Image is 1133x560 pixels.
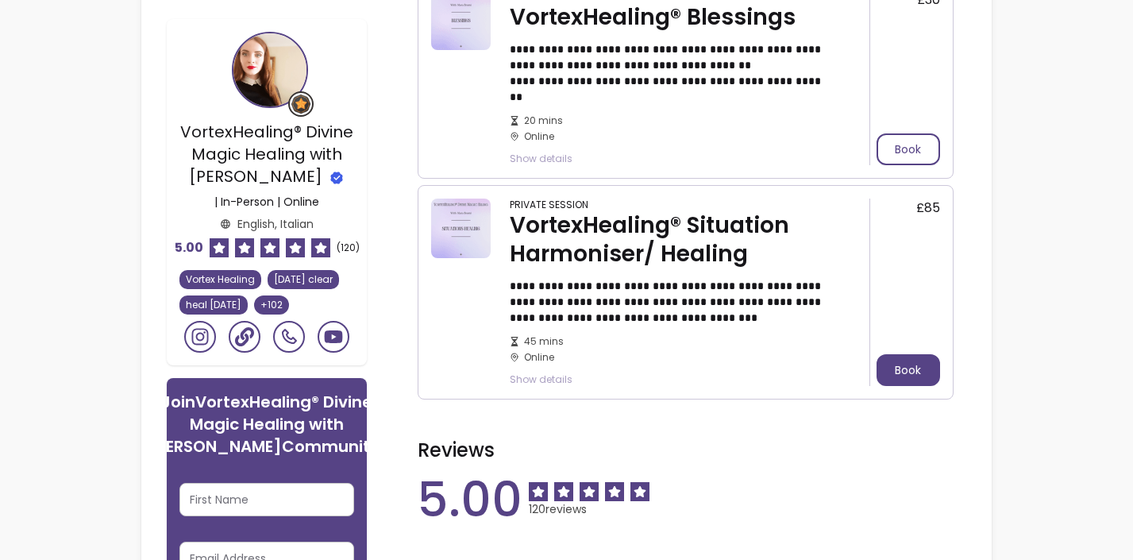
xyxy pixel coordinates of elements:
span: ( 120 ) [337,241,360,254]
h2: Reviews [418,438,954,463]
div: English, Italian [220,216,314,232]
span: 5.00 [175,238,203,257]
span: [DATE] clear [274,272,333,286]
span: 20 mins [524,114,825,127]
span: 120 reviews [529,501,649,517]
button: Book [877,133,940,165]
span: Show details [510,373,825,386]
div: Online [510,114,825,143]
span: VortexHealing® Divine Magic Healing with [PERSON_NAME] [180,121,353,187]
div: Private Session [510,199,588,211]
span: 45 mins [524,335,825,348]
span: Vortex Healing [186,272,255,286]
div: Online [510,335,825,364]
span: 5.00 [418,476,522,523]
span: Show details [510,153,825,165]
div: VortexHealing® Blessings [510,3,825,32]
img: Provider image [232,32,308,108]
span: £85 [916,199,940,218]
h6: Join VortexHealing® Divine Magic Healing with [PERSON_NAME] Community! [148,391,385,458]
span: heal [DATE] [186,298,241,311]
button: Book [877,354,940,386]
img: VortexHealing® Situation Harmoniser/ Healing [431,199,491,258]
span: + 102 [257,299,286,311]
div: VortexHealing® Situation Harmoniser/ Healing [510,211,825,268]
img: Grow [291,95,310,114]
p: | In-Person | Online [214,194,319,210]
input: First Name [190,492,344,508]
